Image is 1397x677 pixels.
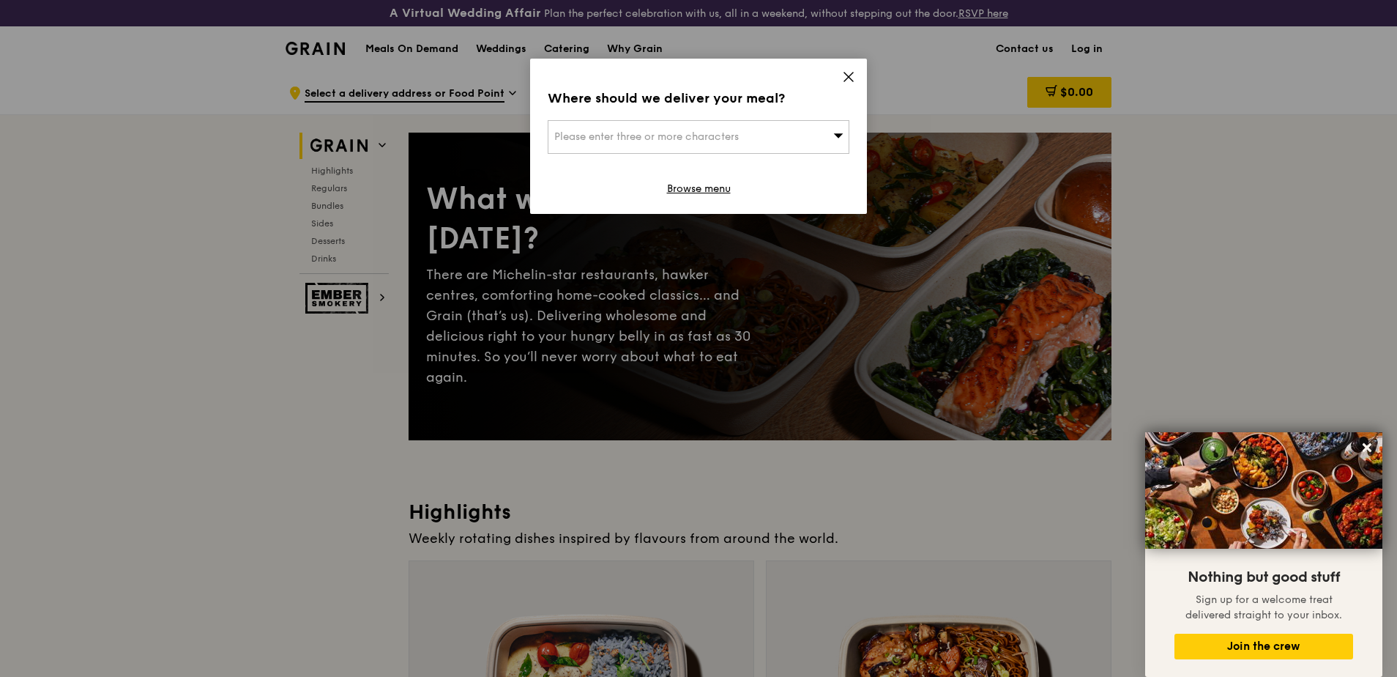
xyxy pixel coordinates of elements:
[1185,593,1342,621] span: Sign up for a welcome treat delivered straight to your inbox.
[667,182,731,196] a: Browse menu
[1355,436,1379,459] button: Close
[548,88,849,108] div: Where should we deliver your meal?
[1174,634,1353,659] button: Join the crew
[1145,432,1382,549] img: DSC07876-Edit02-Large.jpeg
[1188,569,1340,586] span: Nothing but good stuff
[554,130,739,143] span: Please enter three or more characters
